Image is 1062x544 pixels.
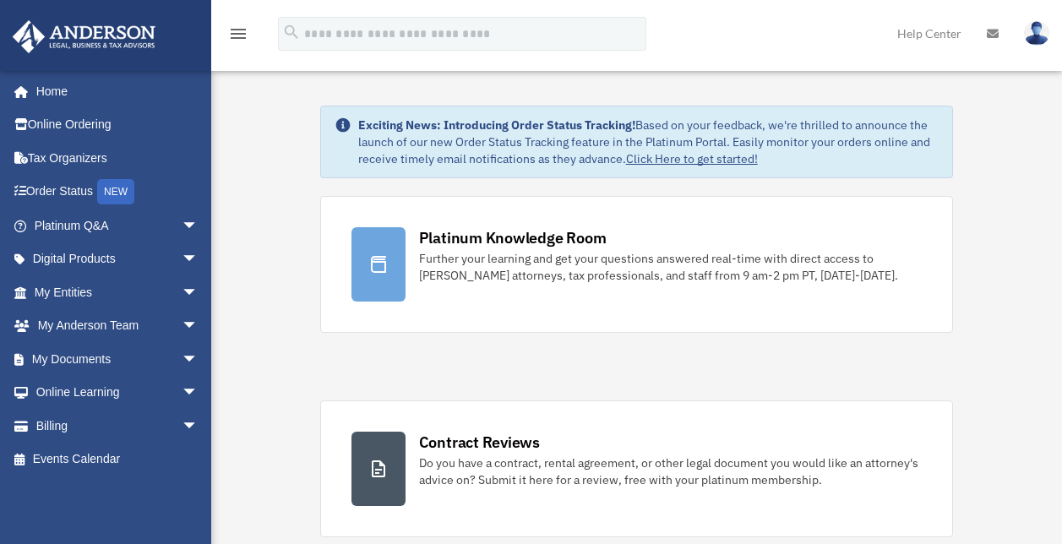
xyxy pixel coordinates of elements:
a: Billingarrow_drop_down [12,409,224,443]
a: menu [228,30,248,44]
a: Platinum Q&Aarrow_drop_down [12,209,224,242]
div: NEW [97,179,134,204]
img: User Pic [1024,21,1049,46]
span: arrow_drop_down [182,275,215,310]
span: arrow_drop_down [182,242,215,277]
a: Order StatusNEW [12,175,224,209]
a: Contract Reviews Do you have a contract, rental agreement, or other legal document you would like... [320,400,954,537]
img: Anderson Advisors Platinum Portal [8,20,161,53]
i: menu [228,24,248,44]
a: Home [12,74,215,108]
span: arrow_drop_down [182,409,215,443]
div: Platinum Knowledge Room [419,227,607,248]
span: arrow_drop_down [182,376,215,411]
a: Click Here to get started! [626,151,758,166]
i: search [282,23,301,41]
a: My Anderson Teamarrow_drop_down [12,309,224,343]
a: My Entitiesarrow_drop_down [12,275,224,309]
strong: Exciting News: Introducing Order Status Tracking! [358,117,635,133]
div: Contract Reviews [419,432,540,453]
a: Events Calendar [12,443,224,476]
span: arrow_drop_down [182,342,215,377]
div: Further your learning and get your questions answered real-time with direct access to [PERSON_NAM... [419,250,923,284]
a: Online Learningarrow_drop_down [12,376,224,410]
span: arrow_drop_down [182,209,215,243]
a: Digital Productsarrow_drop_down [12,242,224,276]
a: Tax Organizers [12,141,224,175]
a: Online Ordering [12,108,224,142]
a: Platinum Knowledge Room Further your learning and get your questions answered real-time with dire... [320,196,954,333]
a: My Documentsarrow_drop_down [12,342,224,376]
div: Do you have a contract, rental agreement, or other legal document you would like an attorney's ad... [419,454,923,488]
div: Based on your feedback, we're thrilled to announce the launch of our new Order Status Tracking fe... [358,117,939,167]
span: arrow_drop_down [182,309,215,344]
